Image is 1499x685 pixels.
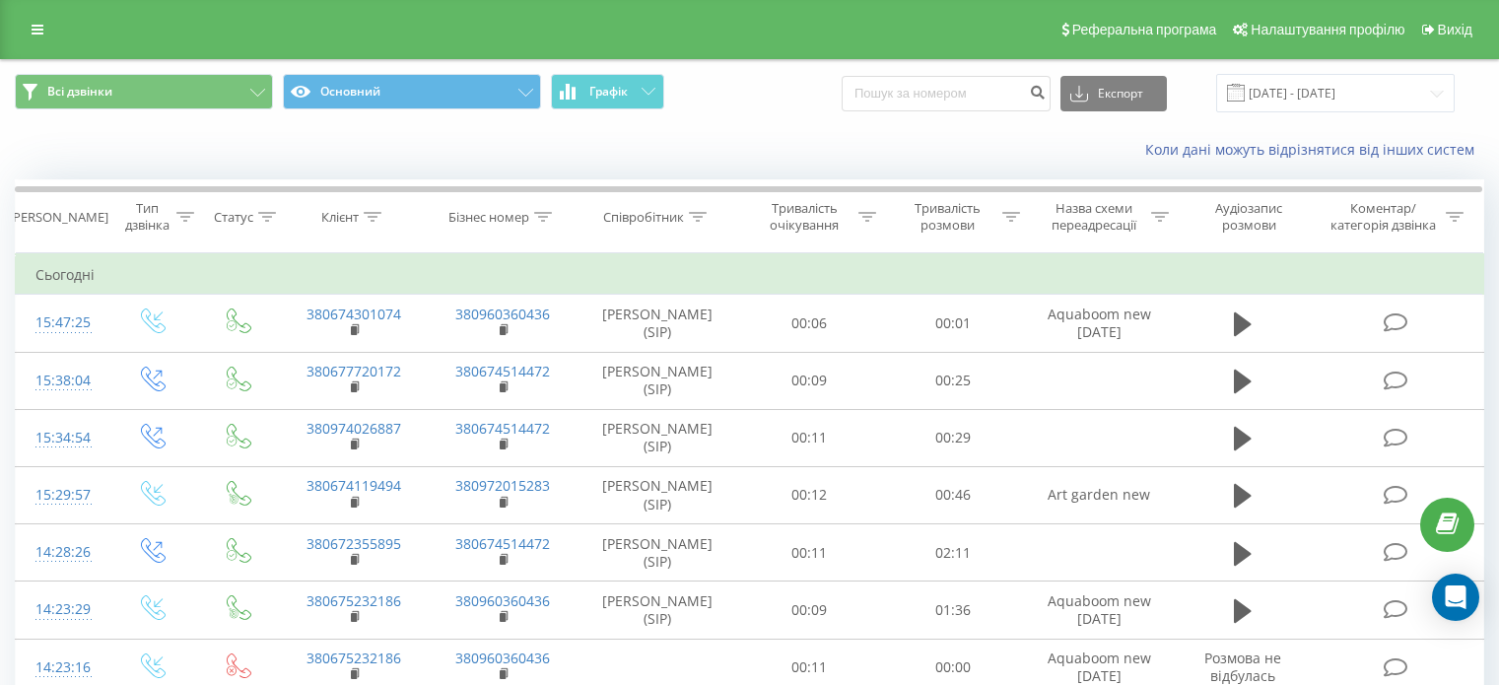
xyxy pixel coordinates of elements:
[578,582,738,639] td: [PERSON_NAME] (SIP)
[756,200,854,234] div: Тривалість очікування
[455,591,550,610] a: 380960360436
[1024,295,1173,352] td: Aquaboom new [DATE]
[214,209,253,226] div: Статус
[35,304,88,342] div: 15:47:25
[35,590,88,629] div: 14:23:29
[307,419,401,438] a: 380974026887
[307,649,401,667] a: 380675232186
[589,85,628,99] span: Графік
[307,476,401,495] a: 380674119494
[1192,200,1307,234] div: Аудіозапис розмови
[1072,22,1217,37] span: Реферальна програма
[15,74,273,109] button: Всі дзвінки
[842,76,1051,111] input: Пошук за номером
[1024,582,1173,639] td: Aquaboom new [DATE]
[455,534,550,553] a: 380674514472
[881,352,1024,409] td: 00:25
[455,476,550,495] a: 380972015283
[738,466,881,523] td: 00:12
[448,209,529,226] div: Бізнес номер
[455,419,550,438] a: 380674514472
[738,582,881,639] td: 00:09
[9,209,108,226] div: [PERSON_NAME]
[35,362,88,400] div: 15:38:04
[455,362,550,380] a: 380674514472
[738,352,881,409] td: 00:09
[881,295,1024,352] td: 00:01
[35,533,88,572] div: 14:28:26
[578,409,738,466] td: [PERSON_NAME] (SIP)
[455,649,550,667] a: 380960360436
[47,84,112,100] span: Всі дзвінки
[283,74,541,109] button: Основний
[307,362,401,380] a: 380677720172
[738,409,881,466] td: 00:11
[551,74,664,109] button: Графік
[578,352,738,409] td: [PERSON_NAME] (SIP)
[455,305,550,323] a: 380960360436
[35,419,88,457] div: 15:34:54
[307,534,401,553] a: 380672355895
[307,305,401,323] a: 380674301074
[881,466,1024,523] td: 00:46
[578,466,738,523] td: [PERSON_NAME] (SIP)
[899,200,997,234] div: Тривалість розмови
[16,255,1484,295] td: Сьогодні
[738,295,881,352] td: 00:06
[321,209,359,226] div: Клієнт
[1024,466,1173,523] td: Аrt garden new
[124,200,170,234] div: Тип дзвінка
[578,295,738,352] td: [PERSON_NAME] (SIP)
[307,591,401,610] a: 380675232186
[1204,649,1281,685] span: Розмова не відбулась
[881,582,1024,639] td: 01:36
[1438,22,1472,37] span: Вихід
[1432,574,1479,621] div: Open Intercom Messenger
[881,524,1024,582] td: 02:11
[1060,76,1167,111] button: Експорт
[603,209,684,226] div: Співробітник
[1043,200,1146,234] div: Назва схеми переадресації
[1326,200,1441,234] div: Коментар/категорія дзвінка
[738,524,881,582] td: 00:11
[578,524,738,582] td: [PERSON_NAME] (SIP)
[881,409,1024,466] td: 00:29
[1251,22,1404,37] span: Налаштування профілю
[35,476,88,514] div: 15:29:57
[1145,140,1484,159] a: Коли дані можуть відрізнятися вiд інших систем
